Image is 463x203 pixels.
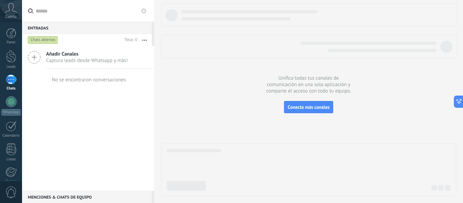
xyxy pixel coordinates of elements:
[1,86,21,91] div: Chats
[1,179,21,184] div: Correo
[28,36,58,44] div: Chats abiertos
[1,157,21,162] div: Listas
[288,104,329,110] span: Conecta más canales
[1,134,21,138] div: Calendario
[5,15,17,19] span: Cuenta
[46,51,128,57] span: Añadir Canales
[284,101,333,113] button: Conecta más canales
[52,77,126,83] div: No se encontraron conversaciones
[22,22,152,34] div: Entradas
[1,109,21,116] div: WhatsApp
[1,40,21,45] div: Panel
[46,57,128,64] span: Captura leads desde Whatsapp y más!
[122,37,137,43] div: Total: 0
[1,65,21,69] div: Leads
[22,191,152,203] div: Menciones & Chats de equipo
